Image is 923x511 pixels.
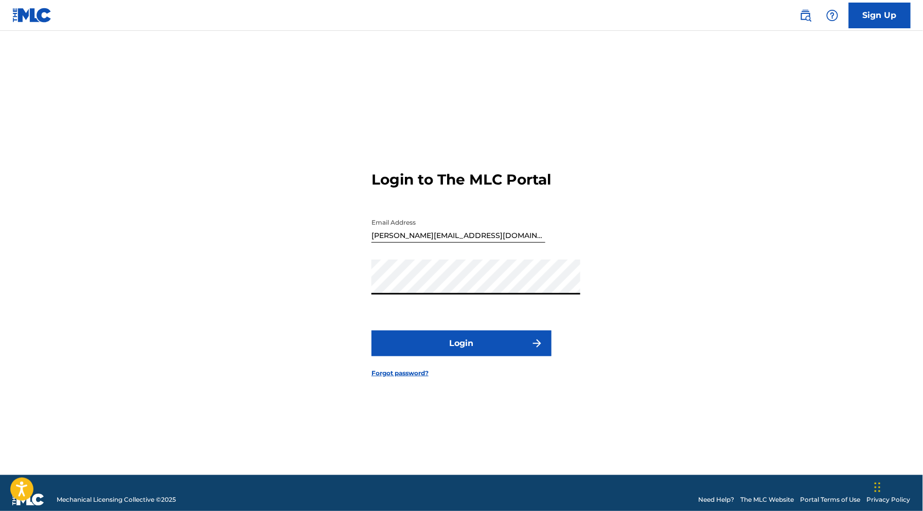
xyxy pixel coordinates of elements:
[867,495,911,504] a: Privacy Policy
[800,9,812,22] img: search
[12,8,52,23] img: MLC Logo
[872,462,923,511] div: Widget de chat
[57,495,176,504] span: Mechanical Licensing Collective © 2025
[801,495,861,504] a: Portal Terms of Use
[872,462,923,511] iframe: Chat Widget
[699,495,735,504] a: Need Help?
[795,5,816,26] a: Public Search
[371,369,429,378] a: Forgot password?
[849,3,911,28] a: Sign Up
[741,495,794,504] a: The MLC Website
[371,171,551,189] h3: Login to The MLC Portal
[822,5,843,26] div: Help
[12,494,44,506] img: logo
[531,337,543,350] img: f7272a7cc735f4ea7f67.svg
[875,472,881,503] div: Glisser
[371,331,552,356] button: Login
[826,9,839,22] img: help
